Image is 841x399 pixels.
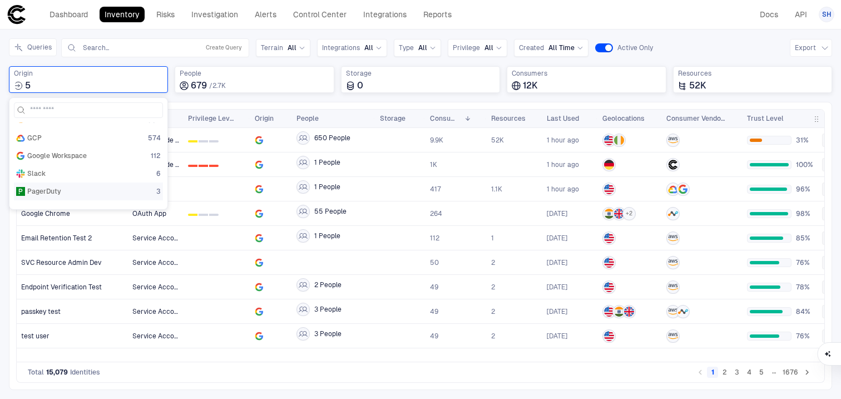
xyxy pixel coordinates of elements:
div: AWS [668,331,678,341]
span: Endpoint Verification Test [21,283,102,292]
span: Service Account [132,234,185,242]
div: 0 [188,140,197,142]
button: Go to next page [802,367,813,378]
span: [DATE] [547,234,567,243]
span: 52K [491,136,504,145]
div: 09/08/2025 10:58:02 [547,209,567,218]
span: 98% [796,209,813,218]
button: Go to page 1676 [780,367,800,378]
span: Type [399,43,414,52]
span: Privilege Level [188,114,235,123]
div: 09/08/2025 05:24:12 [547,283,567,292]
div: GCP [16,134,25,142]
span: 0 [357,80,363,91]
div: AWS [668,258,678,268]
div: AWS [668,233,678,243]
span: Consumers [512,69,661,78]
span: 3 People [314,329,342,338]
span: Google Workspace [27,151,87,160]
span: Active Only [617,43,653,52]
a: Docs [755,7,783,22]
div: 1 [199,165,208,167]
button: page 1 [707,367,718,378]
span: 1 [491,234,494,243]
span: 3 [156,187,161,196]
span: Service Account [132,308,185,316]
div: Expand queries side panel [9,38,61,56]
div: Total employees associated with identities [175,66,334,93]
span: 85% [796,234,813,243]
span: 112 [430,234,439,243]
img: US [604,282,614,292]
span: 1 hour ago [547,160,579,169]
div: AWS [668,135,678,145]
a: Alerts [250,7,281,22]
span: 12K [523,80,538,91]
div: AWS [668,307,678,317]
span: Consumers [430,114,460,123]
span: Origin [255,114,274,123]
span: Domain Wide Delegation [132,161,209,169]
span: 650 People [314,134,350,142]
button: Export [790,39,832,57]
span: [DATE] [547,209,567,218]
span: 1 hour ago [547,136,579,145]
span: 49 [430,283,438,292]
span: Last Used [547,114,579,123]
div: 11/08/2025 04:00:40 [547,160,579,169]
span: 52K [689,80,706,91]
span: 1 People [314,231,340,240]
span: Geolocations [602,114,645,123]
span: 5 [25,80,31,91]
span: Service Account [132,283,185,291]
img: IN [604,209,614,219]
button: SH [819,7,834,22]
span: Storage [380,114,405,123]
div: Google [678,184,688,194]
span: 76% [796,258,813,267]
span: All [484,43,493,52]
a: Reports [418,7,457,22]
div: Clutch [668,160,678,170]
img: DE [604,160,614,170]
div: 0 [188,165,197,167]
span: People [180,69,329,78]
span: Trust Level [747,114,784,123]
a: Inventory [100,7,145,22]
span: 2 [491,307,495,316]
span: Identities [70,368,100,377]
span: 1 People [314,183,340,191]
img: US [604,331,614,341]
span: Email Retention Test 2 [21,234,92,243]
img: US [604,258,614,268]
img: GB [614,209,624,219]
span: OAuth App [132,210,166,218]
span: 55 People [314,207,347,216]
span: 574 [148,134,161,142]
span: 1 People [314,158,340,167]
img: US [604,184,614,194]
span: 2.7K [212,82,226,90]
button: Go to page 4 [744,367,755,378]
span: Service Account [132,259,185,267]
button: Create Query [204,41,244,55]
span: 31% [796,136,813,145]
div: 09/08/2025 06:18:39 [547,307,567,316]
a: Dashboard [44,7,93,22]
div: 09/08/2025 05:06:40 [547,234,567,243]
span: 50 [430,258,439,267]
div: 0 [188,214,197,216]
span: 49 [430,332,438,341]
img: US [604,307,614,317]
a: Investigation [186,7,243,22]
div: Total consumers using identities [507,66,666,93]
span: 15,079 [46,368,68,377]
span: Created [519,43,544,52]
span: 9.9K [430,136,443,145]
div: 11/08/2025 03:59:53 [547,136,579,145]
span: 49 [430,307,438,316]
span: 264 [430,209,442,218]
span: [DATE] [547,332,567,341]
span: Integrations [322,43,360,52]
nav: pagination navigation [694,366,813,379]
